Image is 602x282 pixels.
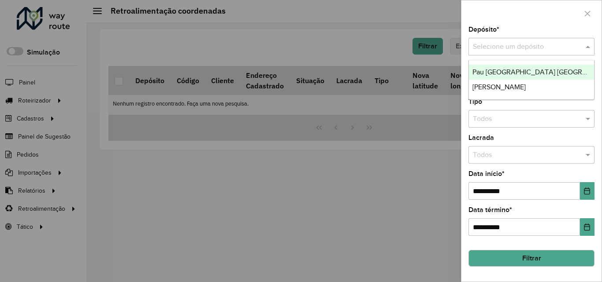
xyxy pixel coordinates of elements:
button: Choose Date [580,182,595,200]
label: Data início [468,168,505,179]
label: Data término [468,205,512,215]
ng-dropdown-panel: Options list [468,60,595,100]
label: Lacrada [468,132,494,143]
span: [PERSON_NAME] [472,83,526,91]
button: Choose Date [580,218,595,236]
label: Depósito [468,24,499,35]
label: Tipo [468,96,482,107]
button: Filtrar [468,250,595,267]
